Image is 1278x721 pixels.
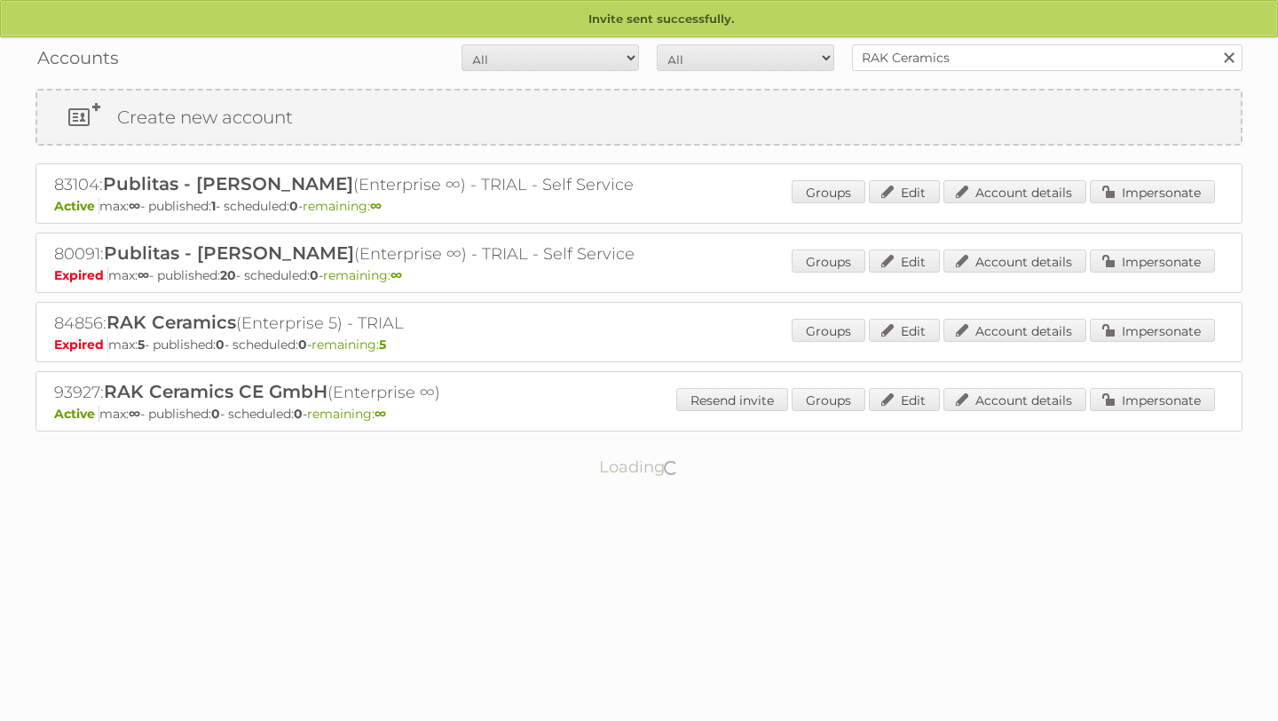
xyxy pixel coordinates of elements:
strong: 1 [211,198,216,214]
strong: 0 [211,406,220,422]
span: Expired [54,267,108,283]
a: Groups [792,319,865,342]
span: Publitas - [PERSON_NAME] [104,242,354,264]
a: Account details [943,388,1086,411]
span: remaining: [323,267,402,283]
p: max: - published: - scheduled: - [54,267,1224,283]
strong: ∞ [129,198,140,214]
a: Impersonate [1090,388,1215,411]
a: Account details [943,250,1086,273]
a: Edit [869,319,940,342]
strong: 5 [138,337,145,353]
p: max: - published: - scheduled: - [54,198,1224,214]
strong: 0 [289,198,298,214]
span: RAK Ceramics CE GmbH [104,381,327,402]
strong: ∞ [375,406,386,422]
p: max: - published: - scheduled: - [54,337,1224,353]
strong: 20 [220,267,236,283]
a: Edit [869,388,940,411]
strong: 0 [310,267,319,283]
a: Groups [792,388,865,411]
a: Impersonate [1090,250,1215,273]
span: Active [54,198,99,214]
strong: 0 [298,337,307,353]
p: Invite sent successfully. [1,1,1277,38]
strong: 0 [294,406,303,422]
p: Loading [543,449,736,485]
span: Active [54,406,99,422]
strong: ∞ [129,406,140,422]
a: Account details [943,319,1086,342]
h2: 80091: (Enterprise ∞) - TRIAL - Self Service [54,242,675,265]
a: Resend invite [676,388,788,411]
a: Create new account [37,91,1241,144]
p: max: - published: - scheduled: - [54,406,1224,422]
strong: 5 [379,337,386,353]
span: remaining: [303,198,382,214]
strong: ∞ [370,198,382,214]
a: Impersonate [1090,180,1215,203]
a: Edit [869,250,940,273]
a: Groups [792,250,865,273]
span: Expired [54,337,108,353]
strong: ∞ [390,267,402,283]
h2: 84856: (Enterprise 5) - TRIAL [54,312,675,335]
a: Edit [869,180,940,203]
a: Impersonate [1090,319,1215,342]
span: RAK Ceramics [106,312,236,333]
a: Groups [792,180,865,203]
a: Account details [943,180,1086,203]
h2: 83104: (Enterprise ∞) - TRIAL - Self Service [54,173,675,196]
strong: ∞ [138,267,149,283]
span: Publitas - [PERSON_NAME] [103,173,353,194]
span: remaining: [307,406,386,422]
h2: 93927: (Enterprise ∞) [54,381,675,404]
strong: 0 [216,337,225,353]
span: remaining: [312,337,386,353]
